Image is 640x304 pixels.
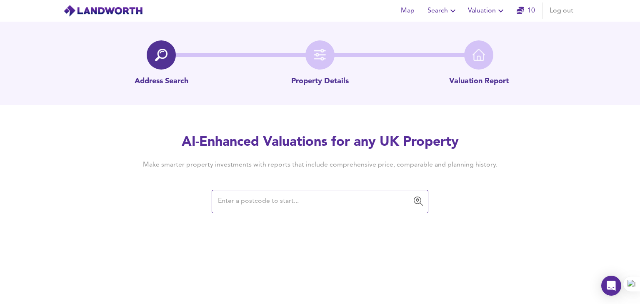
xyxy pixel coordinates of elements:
span: Search [427,5,458,17]
p: Address Search [135,76,188,87]
img: home-icon [472,49,485,61]
img: search-icon [155,49,167,61]
img: filter-icon [314,49,326,61]
button: Map [394,2,421,19]
a: 10 [517,5,535,17]
span: Log out [550,5,573,17]
h4: Make smarter property investments with reports that include comprehensive price, comparable and p... [130,160,510,169]
p: Valuation Report [449,76,509,87]
input: Enter a postcode to start... [215,194,412,209]
p: Property Details [291,76,349,87]
button: Valuation [465,2,509,19]
span: Valuation [468,5,506,17]
img: logo [63,5,143,17]
div: Open Intercom Messenger [601,276,621,296]
h2: AI-Enhanced Valuations for any UK Property [130,133,510,152]
button: 10 [512,2,539,19]
button: Log out [546,2,577,19]
span: Map [397,5,417,17]
button: Search [424,2,461,19]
